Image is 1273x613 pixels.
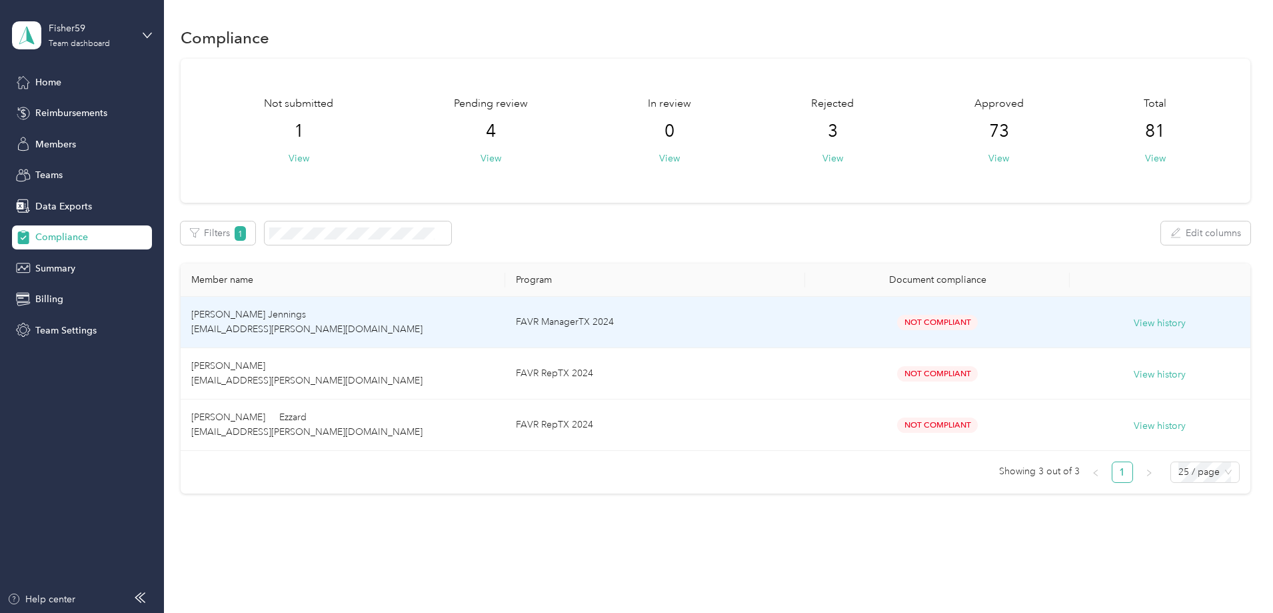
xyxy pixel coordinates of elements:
[816,274,1059,285] div: Document compliance
[486,121,496,142] span: 4
[35,106,107,120] span: Reimbursements
[264,96,333,112] span: Not submitted
[49,40,110,48] div: Team dashboard
[35,324,97,338] span: Team Settings
[648,96,691,112] span: In review
[294,121,304,142] span: 1
[897,418,978,433] span: Not Compliant
[35,261,75,275] span: Summary
[989,121,1009,142] span: 73
[181,263,505,297] th: Member name
[974,96,1024,112] span: Approved
[191,360,423,386] span: [PERSON_NAME] [EMAIL_ADDRESS][PERSON_NAME][DOMAIN_NAME]
[1145,469,1153,477] span: right
[897,315,978,330] span: Not Compliant
[1085,462,1106,483] button: left
[454,96,528,112] span: Pending review
[181,221,256,245] button: Filters1
[505,297,806,348] td: FAVR ManagerTX 2024
[191,412,423,438] span: [PERSON_NAME] Ezzard [EMAIL_ADDRESS][PERSON_NAME][DOMAIN_NAME]
[811,96,854,112] span: Rejected
[897,366,978,382] span: Not Compliant
[1085,462,1106,483] li: Previous Page
[35,168,63,182] span: Teams
[822,151,843,165] button: View
[1138,462,1160,483] button: right
[49,21,132,35] div: Fisher59
[35,292,63,306] span: Billing
[1134,368,1186,382] button: View history
[289,151,309,165] button: View
[988,151,1009,165] button: View
[1145,121,1165,142] span: 81
[1145,151,1166,165] button: View
[191,309,423,335] span: [PERSON_NAME] Jennings [EMAIL_ADDRESS][PERSON_NAME][DOMAIN_NAME]
[1161,221,1250,245] button: Edit columns
[505,263,806,297] th: Program
[664,121,674,142] span: 0
[999,462,1080,482] span: Showing 3 out of 3
[1144,96,1166,112] span: Total
[1112,462,1133,483] li: 1
[1112,462,1132,482] a: 1
[35,230,88,244] span: Compliance
[1178,462,1232,482] span: 25 / page
[505,400,806,451] td: FAVR RepTX 2024
[1134,419,1186,434] button: View history
[481,151,501,165] button: View
[1138,462,1160,483] li: Next Page
[505,348,806,400] td: FAVR RepTX 2024
[1198,538,1273,613] iframe: Everlance-gr Chat Button Frame
[235,226,247,241] span: 1
[7,592,75,606] button: Help center
[35,199,92,213] span: Data Exports
[1134,316,1186,331] button: View history
[35,75,61,89] span: Home
[828,121,838,142] span: 3
[1170,462,1240,483] div: Page Size
[35,137,76,151] span: Members
[1092,469,1100,477] span: left
[659,151,680,165] button: View
[181,31,269,45] h1: Compliance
